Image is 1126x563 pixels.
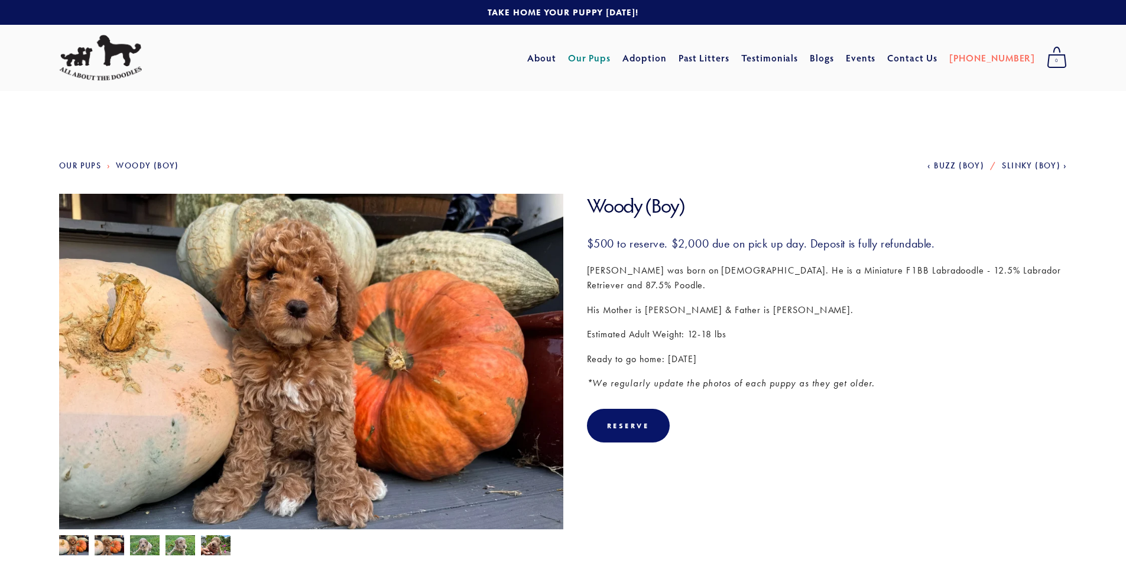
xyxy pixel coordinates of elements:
a: Woody (Boy) [116,161,179,171]
a: Our Pups [568,47,611,69]
div: Reserve [607,421,650,430]
span: Buzz (Boy) [934,161,984,171]
a: Blogs [810,47,834,69]
h3: $500 to reserve. $2,000 due on pick up day. Deposit is fully refundable. [587,236,1067,251]
p: [PERSON_NAME] was born on [DEMOGRAPHIC_DATA]. He is a Miniature F1BB Labradoodle - 12.5% Labrador... [587,263,1067,293]
a: Buzz (Boy) [927,161,984,171]
div: Reserve [587,409,670,442]
img: Woody 3.jpg [166,535,195,558]
a: About [527,47,556,69]
img: Woody 2.jpg [130,535,160,558]
a: Our Pups [59,161,101,171]
a: Slinky (Boy) [1002,161,1067,171]
img: Woody 5.jpg [95,535,124,558]
span: Slinky (Boy) [1002,161,1060,171]
p: Ready to go home: [DATE] [587,352,1067,367]
h1: Woody (Boy) [587,194,1067,218]
span: 0 [1047,53,1067,69]
a: Contact Us [887,47,937,69]
img: Woody 4.jpg [59,535,89,558]
a: Past Litters [679,51,730,64]
a: Adoption [622,47,667,69]
p: Estimated Adult Weight: 12-18 lbs [587,327,1067,342]
a: [PHONE_NUMBER] [949,47,1035,69]
img: All About The Doodles [59,35,142,81]
a: Testimonials [741,47,799,69]
a: 0 items in cart [1041,43,1073,73]
a: Events [846,47,876,69]
p: His Mother is [PERSON_NAME] & Father is [PERSON_NAME]. [587,302,1067,318]
img: Woody 1.jpg [201,535,231,558]
em: *We regularly update the photos of each puppy as they get older. [587,377,875,389]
